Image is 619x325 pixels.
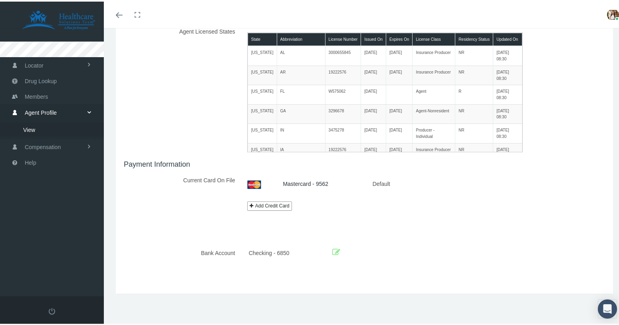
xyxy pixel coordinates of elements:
label: Checking - 6850 [243,247,325,256]
th: Abbreviation [277,31,325,44]
td: [US_STATE] [248,64,277,83]
span: Agent Profile [25,104,57,119]
td: 3296678 [325,103,361,122]
td: NR [455,142,493,161]
th: License Class [413,31,455,44]
td: [DATE] 08:30 [493,103,522,122]
td: [DATE] [386,44,413,64]
span: Members [25,88,48,103]
td: [US_STATE] [248,84,277,103]
td: [DATE] 08:30 [493,84,522,103]
td: NR [455,103,493,122]
td: IA [277,142,325,161]
a: Mastercard - 9562 [283,179,328,185]
td: W575062 [325,84,361,103]
td: [US_STATE] [248,44,277,64]
td: [DATE] 08:30 [493,44,522,64]
td: NR [455,44,493,64]
td: [DATE] [386,142,413,161]
td: [DATE] 08:30 [493,122,522,142]
span: Compensation [25,138,61,153]
label: Bank Account [118,244,241,258]
td: R [455,84,493,103]
h4: Payment Information [124,159,605,167]
td: 19222576 [325,64,361,83]
td: [DATE] [361,84,386,103]
td: [DATE] 08:30 [493,64,522,83]
th: Expires On [386,31,413,44]
div: Open Intercom Messenger [598,298,617,317]
th: State [248,31,277,44]
td: [DATE] 08:30 [493,142,522,161]
td: Agent-Nonresident [413,103,455,122]
th: License Number [325,31,361,44]
td: [DATE] [386,122,413,142]
img: HEALTHCARE SOLUTIONS TEAM, LLC [10,9,106,29]
td: Insurance Producer [413,44,455,64]
span: View [23,122,35,135]
td: Producer - Individual [413,122,455,142]
label: Agent Licensed States [118,23,241,151]
td: 19222576 [325,142,361,161]
td: AR [277,64,325,83]
td: IN [277,122,325,142]
td: 3475278 [325,122,361,142]
td: [DATE] [361,122,386,142]
td: FL [277,84,325,103]
td: AL [277,44,325,64]
td: Insurance Producer [413,142,455,161]
td: GA [277,103,325,122]
td: NR [455,64,493,83]
td: [US_STATE] [248,142,277,161]
td: [DATE] [361,142,386,161]
th: Issued On [361,31,386,44]
td: [US_STATE] [248,122,277,142]
th: Residency Status [455,31,493,44]
span: Drug Lookup [25,72,57,87]
label: Current Card On File [118,171,241,191]
td: [DATE] [386,103,413,122]
div: Default [366,175,396,189]
img: master_card.png [247,179,261,187]
td: NR [455,122,493,142]
td: [DATE] [361,103,386,122]
td: [DATE] [361,64,386,83]
td: [US_STATE] [248,103,277,122]
td: 3000655845 [325,44,361,64]
td: Insurance Producer [413,64,455,83]
span: Locator [25,56,44,72]
td: [DATE] [361,44,386,64]
span: Help [25,154,36,169]
a: Add Credit Card [247,200,292,209]
img: S_Profile_Picture_11571.png [607,7,619,19]
td: [DATE] [386,64,413,83]
td: Agent [413,84,455,103]
th: Updated On [493,31,522,44]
